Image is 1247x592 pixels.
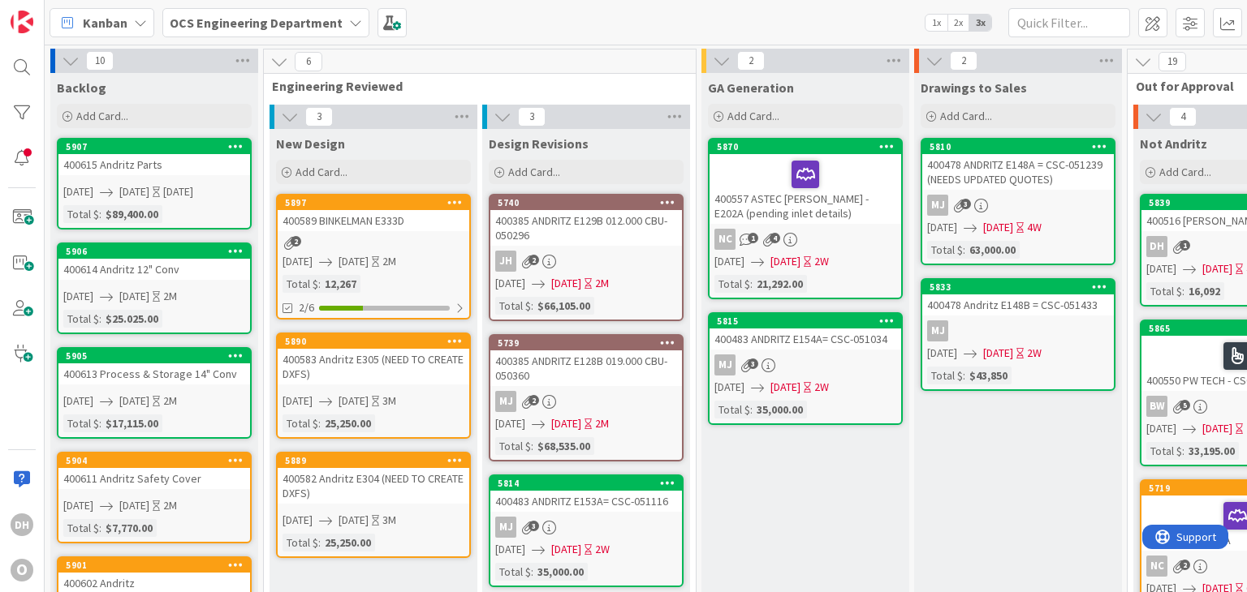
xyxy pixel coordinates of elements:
div: MJ [922,320,1114,341]
span: [DATE] [495,275,525,292]
div: 5833 [922,280,1114,294]
div: 5810 [922,139,1114,154]
span: Engineering Reviewed [272,78,675,94]
span: : [531,297,533,315]
span: 2 [529,255,539,265]
a: 5906400614 Andritz 12" Conv[DATE][DATE]2MTotal $:$25.025.00 [57,242,252,334]
div: 5901 [58,558,250,573]
div: 400385 ANDRITZ E128B 019.000 CBU- 050360 [490,350,682,386]
span: [DATE] [1202,420,1232,437]
span: 3x [969,15,991,31]
div: $25.025.00 [101,310,162,328]
div: O [11,559,33,581]
div: 400385 ANDRITZ E129B 012.000 CBU- 050296 [490,210,682,246]
div: 5810400478 ANDRITZ E148A = CSC-051239 (NEEDS UPDATED QUOTES) [922,139,1114,190]
div: 400614 Andritz 12" Conv [58,259,250,280]
div: 33,195.00 [1184,442,1239,460]
span: : [963,367,965,384]
div: MJ [490,391,682,412]
div: 2W [814,253,829,270]
span: [DATE] [283,253,313,270]
div: 400557 ASTEC [PERSON_NAME] - E202A (pending inlet details) [710,154,901,224]
span: Add Card... [296,165,347,179]
div: 12,267 [321,275,360,293]
a: 5810400478 ANDRITZ E148A = CSC-051239 (NEEDS UPDATED QUOTES)MJ[DATE][DATE]4WTotal $:63,000.00 [921,138,1115,265]
img: Visit kanbanzone.com [11,11,33,33]
span: Design Revisions [489,135,589,152]
div: JH [490,251,682,272]
div: Total $ [63,310,99,328]
div: 5740 [498,197,682,208]
span: 1x [926,15,947,31]
div: 2M [595,415,609,432]
span: : [750,401,753,418]
div: Total $ [63,519,99,537]
div: 2M [163,393,177,410]
span: : [750,275,753,293]
span: 3 [529,521,539,531]
span: : [99,414,101,432]
span: : [318,275,321,293]
span: [DATE] [119,183,149,200]
a: 5905400613 Process & Storage 14" Conv[DATE][DATE]2MTotal $:$17,115.00 [57,347,252,439]
div: BW [1146,396,1167,417]
span: [DATE] [551,415,581,432]
div: 5814 [498,478,682,489]
span: 2 [1180,560,1190,570]
span: [DATE] [119,497,149,514]
div: $89,400.00 [101,205,162,223]
div: 5833 [930,281,1114,293]
span: : [99,205,101,223]
span: 10 [86,51,114,71]
div: 5815 [710,314,901,328]
span: 5 [1180,400,1190,410]
div: JH [495,251,516,272]
div: [DATE] [163,183,193,200]
div: 400483 ANDRITZ E153A= CSC-051116 [490,491,682,512]
div: Total $ [927,241,963,259]
span: Backlog [57,79,106,96]
div: 400583 Andritz E305 (NEED TO CREATE DXFS) [278,349,469,384]
span: : [318,534,321,551]
span: [DATE] [1146,420,1176,437]
div: Total $ [283,414,318,432]
div: 5889 [285,455,469,466]
div: MJ [710,354,901,375]
span: : [318,414,321,432]
div: 5897 [285,197,469,208]
a: 5814400483 ANDRITZ E153A= CSC-051116MJ[DATE][DATE]2WTotal $:35,000.00 [489,474,684,587]
div: 5890 [278,334,469,349]
span: 2 [291,236,301,247]
div: MJ [927,195,948,216]
div: 25,250.00 [321,414,375,432]
span: [DATE] [119,393,149,410]
a: 5907400615 Andritz Parts[DATE][DATE][DATE]Total $:$89,400.00 [57,138,252,230]
div: 5810 [930,141,1114,152]
span: Support [34,2,74,22]
span: Not Andritz [1140,135,1207,152]
div: 5907400615 Andritz Parts [58,139,250,175]
span: [DATE] [339,512,369,529]
div: NC [1146,556,1167,577]
span: [DATE] [1202,260,1232,277]
span: : [531,563,533,581]
a: 5889400582 Andritz E304 (NEED TO CREATE DXFS)[DATE][DATE]3MTotal $:25,250.00 [276,452,471,558]
span: 3 [960,199,971,209]
div: DH [1146,236,1167,257]
div: MJ [490,517,682,538]
b: OCS Engineering Department [170,15,343,31]
div: 21,292.00 [753,275,807,293]
div: 5740400385 ANDRITZ E129B 012.000 CBU- 050296 [490,195,682,246]
div: 2M [595,275,609,292]
div: Total $ [714,275,750,293]
span: 2 [950,51,977,71]
div: 5905 [66,350,250,362]
span: [DATE] [551,541,581,558]
div: 5815 [717,315,901,327]
span: [DATE] [551,275,581,292]
span: : [1182,282,1184,300]
div: 5901 [66,560,250,571]
span: [DATE] [63,393,93,410]
span: : [99,310,101,328]
a: 5890400583 Andritz E305 (NEED TO CREATE DXFS)[DATE][DATE]3MTotal $:25,250.00 [276,332,471,439]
